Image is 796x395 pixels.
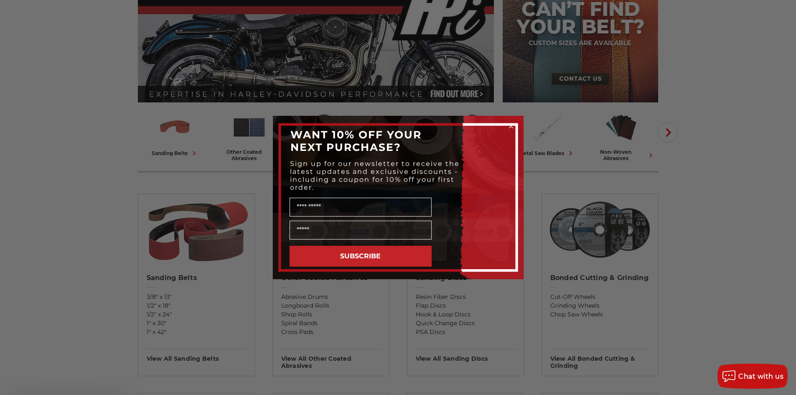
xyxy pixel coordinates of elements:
[507,122,515,130] button: Close dialog
[290,246,432,267] button: SUBSCRIBE
[738,372,783,380] span: Chat with us
[717,364,788,389] button: Chat with us
[290,160,460,191] span: Sign up for our newsletter to receive the latest updates and exclusive discounts - including a co...
[290,128,422,153] span: WANT 10% OFF YOUR NEXT PURCHASE?
[290,221,432,240] input: Email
